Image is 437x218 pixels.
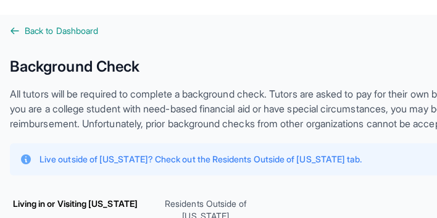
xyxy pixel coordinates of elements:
[40,153,362,166] p: Live outside of [US_STATE]? Check out the Residents Outside of [US_STATE] tab.
[25,25,98,37] span: Back to Dashboard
